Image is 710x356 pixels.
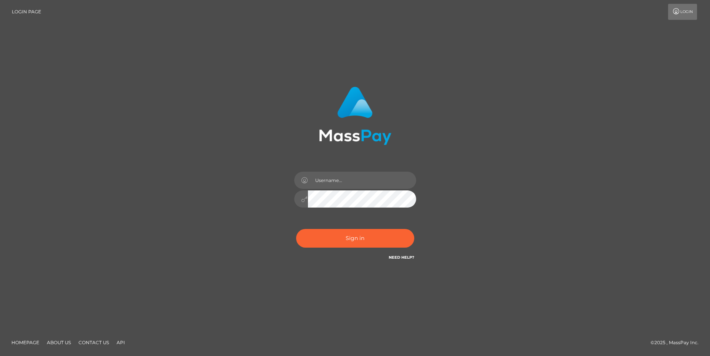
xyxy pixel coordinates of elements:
input: Username... [308,172,416,189]
a: API [114,337,128,348]
button: Sign in [296,229,414,248]
a: Need Help? [389,255,414,260]
a: Login [668,4,697,20]
a: Homepage [8,337,42,348]
a: About Us [44,337,74,348]
div: © 2025 , MassPay Inc. [651,338,704,347]
a: Login Page [12,4,41,20]
img: MassPay Login [319,87,391,145]
a: Contact Us [75,337,112,348]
